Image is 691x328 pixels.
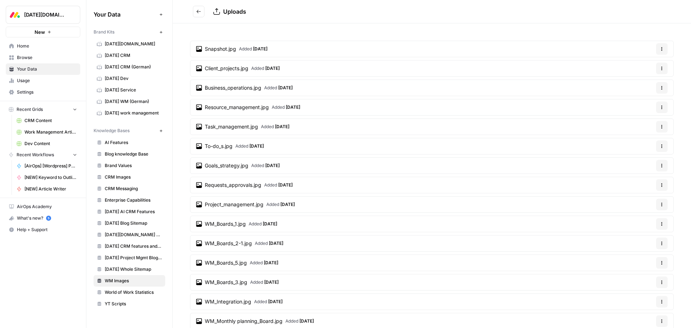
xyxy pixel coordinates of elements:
[250,279,279,286] span: Added
[105,174,162,180] span: CRM Images
[24,11,68,18] span: [DATE][DOMAIN_NAME]
[254,298,283,305] span: Added
[205,259,247,266] span: WM_Boards_5.jpg
[105,289,162,296] span: World of Work Statistics
[94,171,165,183] a: CRM Images
[105,255,162,261] span: [DATE] Project Mgmt Blog Sitemap
[250,260,278,266] span: Added
[105,75,162,82] span: [DATE] Dev
[17,106,43,113] span: Recent Grids
[46,216,51,221] a: 5
[280,202,295,207] span: [DATE]
[13,172,80,183] a: [NEW] Keyword to Outline
[17,152,54,158] span: Recent Workflows
[286,104,300,110] span: [DATE]
[264,85,293,91] span: Added
[94,298,165,310] a: YT Scripts
[239,46,267,52] span: Added
[253,46,267,51] span: [DATE]
[6,75,80,86] a: Usage
[94,84,165,96] a: [DATE] Service
[17,66,77,72] span: Your Data
[190,99,306,115] a: Resource_management.jpgAdded [DATE]
[105,208,162,215] span: [DATE] AI CRM Features
[105,64,162,70] span: [DATE] CRM (German)
[105,301,162,307] span: YT Scripts
[94,194,165,206] a: Enterprise Capabilities
[6,201,80,212] a: AirOps Academy
[94,10,157,19] span: Your Data
[205,65,248,72] span: Client_projects.jpg
[255,240,283,247] span: Added
[105,278,162,284] span: WM Images
[105,220,162,226] span: [DATE] Blog Sitemap
[6,63,80,75] a: Your Data
[17,226,77,233] span: Help + Support
[6,212,80,224] button: What's new? 5
[13,115,80,126] a: CRM Content
[8,8,21,21] img: Monday.com Logo
[190,158,285,174] a: Goals_strategy.jpgAdded [DATE]
[299,318,314,324] span: [DATE]
[105,41,162,47] span: [DATE][DOMAIN_NAME]
[94,107,165,119] a: [DATE] work management
[278,85,293,90] span: [DATE]
[272,104,300,111] span: Added
[94,252,165,264] a: [DATE] Project Mgmt Blog Sitemap
[261,123,289,130] span: Added
[94,96,165,107] a: [DATE] WM (German)
[24,140,77,147] span: Dev Content
[94,50,165,61] a: [DATE] CRM
[94,287,165,298] a: World of Work Statistics
[251,65,280,72] span: Added
[94,206,165,217] a: [DATE] AI CRM Features
[190,235,289,251] a: WM_Boards_2-1.jpgAdded [DATE]
[13,160,80,172] a: [AirOps] [Wordpress] Publish Cornerstone Post
[6,6,80,24] button: Workspace: Monday.com
[264,279,279,285] span: [DATE]
[205,143,232,150] span: To-do_s.jpg
[205,201,263,208] span: Project_management.jpg
[13,138,80,149] a: Dev Content
[17,89,77,95] span: Settings
[105,151,162,157] span: Blog knowledge Base
[105,98,162,105] span: [DATE] WM (German)
[94,38,165,50] a: [DATE][DOMAIN_NAME]
[94,264,165,275] a: [DATE] Whole Sitemap
[48,216,49,220] text: 5
[223,8,246,15] span: Uploads
[24,163,77,169] span: [AirOps] [Wordpress] Publish Cornerstone Post
[278,182,293,188] span: [DATE]
[265,163,280,168] span: [DATE]
[13,126,80,138] a: Work Management Article Grid
[94,137,165,148] a: AI Features
[190,80,298,96] a: Business_operations.jpgAdded [DATE]
[17,43,77,49] span: Home
[275,124,289,129] span: [DATE]
[24,129,77,135] span: Work Management Article Grid
[190,41,273,57] a: Snapshot.jpgAdded [DATE]
[6,27,80,37] button: New
[94,217,165,229] a: [DATE] Blog Sitemap
[266,201,295,208] span: Added
[193,6,204,17] button: Go back
[6,224,80,235] button: Help + Support
[105,243,162,250] span: [DATE] CRM features and use cases
[105,197,162,203] span: Enterprise Capabilities
[94,127,130,134] span: Knowledge Bases
[17,54,77,61] span: Browse
[205,123,258,130] span: Task_management.jpg
[205,181,261,189] span: Requests_approvals.jpg
[105,232,162,238] span: [DATE][DOMAIN_NAME] AI offering
[205,298,251,305] span: WM_Integration.jpg
[105,52,162,59] span: [DATE] CRM
[94,241,165,252] a: [DATE] CRM features and use cases
[190,119,295,135] a: Task_management.jpgAdded [DATE]
[6,213,80,224] div: What's new?
[6,52,80,63] a: Browse
[251,162,280,169] span: Added
[94,275,165,287] a: WM Images
[190,255,284,271] a: WM_Boards_5.jpgAdded [DATE]
[6,104,80,115] button: Recent Grids
[205,104,269,111] span: Resource_management.jpg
